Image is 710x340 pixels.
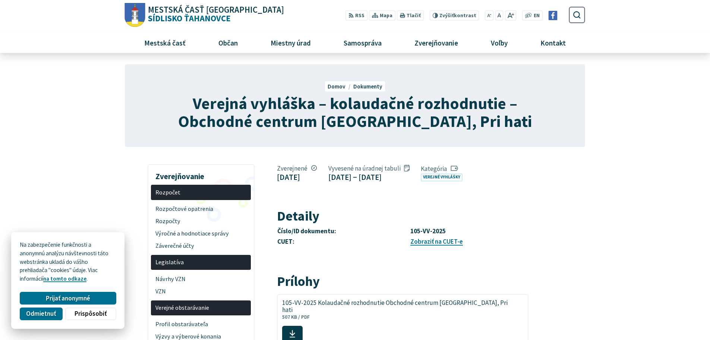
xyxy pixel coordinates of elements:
a: Rozpočty [151,215,251,227]
span: Zverejnené [277,164,317,172]
figcaption: [DATE] [277,172,317,182]
span: Rozpočtové opatrenia [155,203,247,215]
figcaption: [DATE] − [DATE] [328,172,410,182]
span: Tlačiť [407,13,421,19]
a: Domov [328,83,353,90]
strong: 105-VV-2025 [410,227,446,235]
button: Prispôsobiť [65,308,116,320]
a: Návrhy VZN [151,273,251,285]
span: VZN [155,285,247,297]
span: Záverečné účty [155,240,247,252]
span: Odmietnuť [26,310,56,318]
img: Prejsť na Facebook stránku [548,11,558,20]
button: Tlačiť [397,10,424,21]
span: Sídlisko Ťahanovce [145,6,284,23]
span: Výročné a hodnotiace správy [155,227,247,240]
a: Profil obstarávateľa [151,318,251,331]
span: Zverejňovanie [411,32,461,53]
span: Mapa [380,12,392,20]
a: VZN [151,285,251,297]
span: Voľby [488,32,511,53]
span: Kategória [421,165,466,173]
a: Dokumenty [353,83,382,90]
button: Zväčšiť veľkosť písma [505,10,516,21]
span: Kontakt [538,32,569,53]
a: Voľby [477,32,521,53]
button: Zvýšiťkontrast [429,10,479,21]
span: Občan [215,32,240,53]
span: Mestská časť [GEOGRAPHIC_DATA] [148,6,284,14]
span: Profil obstarávateľa [155,318,247,331]
a: Kontakt [527,32,580,53]
a: Zobraziť na CUET-e [410,237,463,246]
img: Prejsť na domovskú stránku [125,3,145,27]
a: Legislatíva [151,255,251,270]
span: Rozpočet [155,186,247,199]
span: Mestská časť [141,32,188,53]
span: RSS [355,12,365,20]
span: Verejné obstarávanie [155,302,247,314]
a: Výročné a hodnotiace správy [151,227,251,240]
span: Domov [328,83,345,90]
span: Miestny úrad [268,32,313,53]
p: Na zabezpečenie funkčnosti a anonymnú analýzu návštevnosti táto webstránka ukladá do vášho prehli... [20,241,116,283]
a: Samospráva [330,32,395,53]
th: CUET: [277,237,410,247]
span: Legislatíva [155,256,247,269]
th: Číslo/ID dokumentu: [277,226,410,237]
a: Rozpočtové opatrenia [151,203,251,215]
span: Prispôsobiť [75,310,107,318]
h2: Detaily [277,209,528,224]
span: Prijať anonymné [46,294,90,302]
a: Miestny úrad [257,32,324,53]
a: Záverečné účty [151,240,251,252]
button: Zmenšiť veľkosť písma [485,10,494,21]
a: Verejné obstarávanie [151,300,251,316]
span: Návrhy VZN [155,273,247,285]
h3: Zverejňovanie [151,166,251,182]
button: Nastaviť pôvodnú veľkosť písma [495,10,503,21]
a: na tomto odkaze [43,275,86,282]
a: Rozpočet [151,185,251,200]
a: RSS [345,10,367,21]
span: kontrast [439,13,476,19]
button: Odmietnuť [20,308,62,320]
a: Verejné vyhlášky [421,174,463,181]
a: EN [532,12,542,20]
span: 507 KB / PDF [282,314,310,320]
span: EN [534,12,540,20]
span: Rozpočty [155,215,247,227]
h2: Prílohy [277,274,528,289]
a: Mestská časť [130,32,199,53]
span: Verejná vyhláška – kolaudačné rozhodnutie – Obchodné centrum [GEOGRAPHIC_DATA], Pri hati [178,93,532,131]
span: 105-VV-2025 Kolaudačné rozhodnutie Obchodné centrum [GEOGRAPHIC_DATA], Pri hati [282,299,515,314]
a: Zverejňovanie [401,32,472,53]
a: Logo Sídlisko Ťahanovce, prejsť na domovskú stránku. [125,3,284,27]
span: Zvýšiť [439,12,454,19]
span: Vyvesené na úradnej tabuli [328,164,410,172]
a: Občan [205,32,251,53]
span: Samospráva [341,32,384,53]
a: Mapa [369,10,395,21]
button: Prijať anonymné [20,292,116,305]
